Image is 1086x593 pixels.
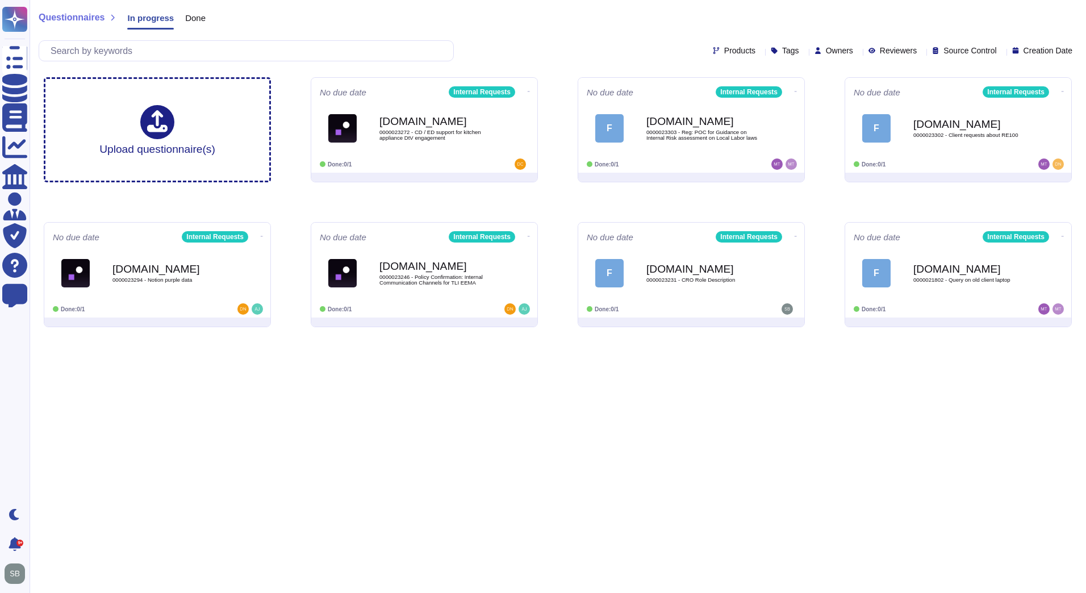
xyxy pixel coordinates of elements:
[252,303,263,315] img: user
[53,233,99,241] span: No due date
[1038,303,1050,315] img: user
[61,306,85,312] span: Done: 0/1
[2,561,33,586] button: user
[913,119,1027,130] b: [DOMAIN_NAME]
[1038,158,1050,170] img: user
[5,563,25,584] img: user
[646,264,760,274] b: [DOMAIN_NAME]
[854,233,900,241] span: No due date
[716,231,782,243] div: Internal Requests
[504,303,516,315] img: user
[127,14,174,22] span: In progress
[646,130,760,140] span: 0000023303 - Reg: POC for Guidance on Internal Risk assessment on Local Labor laws
[320,88,366,97] span: No due date
[1052,303,1064,315] img: user
[112,264,226,274] b: [DOMAIN_NAME]
[771,158,783,170] img: user
[786,158,797,170] img: user
[782,303,793,315] img: user
[724,47,755,55] span: Products
[826,47,853,55] span: Owners
[61,259,90,287] img: Logo
[913,132,1027,138] span: 0000023302 - Client requests about RE100
[595,306,619,312] span: Done: 0/1
[328,306,352,312] span: Done: 0/1
[595,114,624,143] div: F
[185,14,206,22] span: Done
[112,277,226,283] span: 0000023294 - Notion purple data
[1024,47,1072,55] span: Creation Date
[782,47,799,55] span: Tags
[595,259,624,287] div: F
[328,161,352,168] span: Done: 0/1
[646,277,760,283] span: 0000023231 - CRO Role Description
[99,105,215,154] div: Upload questionnaire(s)
[854,88,900,97] span: No due date
[880,47,917,55] span: Reviewers
[862,306,885,312] span: Done: 0/1
[913,264,1027,274] b: [DOMAIN_NAME]
[862,259,891,287] div: F
[16,540,23,546] div: 9+
[379,274,493,285] span: 0000023246 - Policy Confirmation: Internal Communication Channels for TLI EEMA
[862,161,885,168] span: Done: 0/1
[913,277,1027,283] span: 0000021802 - Query on old client laptop
[595,161,619,168] span: Done: 0/1
[587,88,633,97] span: No due date
[320,233,366,241] span: No due date
[519,303,530,315] img: user
[943,47,996,55] span: Source Control
[646,116,760,127] b: [DOMAIN_NAME]
[716,86,782,98] div: Internal Requests
[379,130,493,140] span: 0000023272 - CD / ED support for kitchen appliance DtV engagement
[328,114,357,143] img: Logo
[39,13,105,22] span: Questionnaires
[182,231,248,243] div: Internal Requests
[983,86,1049,98] div: Internal Requests
[862,114,891,143] div: F
[237,303,249,315] img: user
[379,261,493,272] b: [DOMAIN_NAME]
[449,86,515,98] div: Internal Requests
[328,259,357,287] img: Logo
[983,231,1049,243] div: Internal Requests
[379,116,493,127] b: [DOMAIN_NAME]
[449,231,515,243] div: Internal Requests
[587,233,633,241] span: No due date
[515,158,526,170] img: user
[1052,158,1064,170] img: user
[45,41,453,61] input: Search by keywords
